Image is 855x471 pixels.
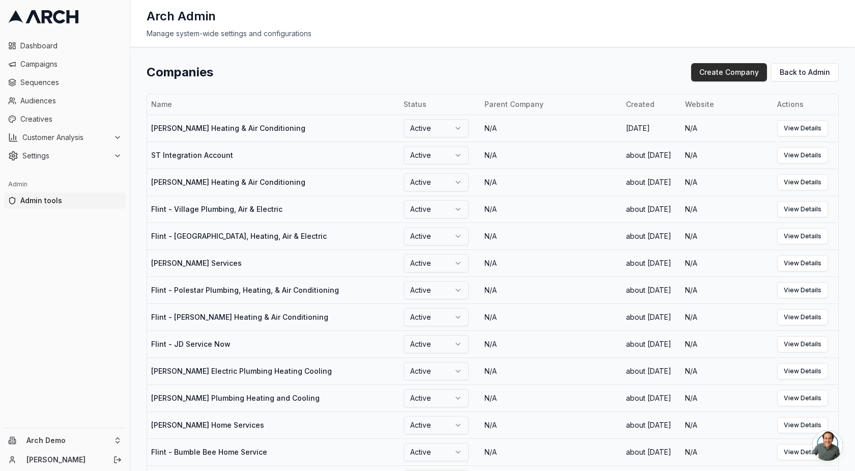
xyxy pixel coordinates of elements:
[622,384,681,411] td: about [DATE]
[681,223,773,250] td: N/A
[4,129,126,146] button: Customer Analysis
[20,196,122,206] span: Admin tools
[480,438,622,465] td: N/A
[777,120,828,136] a: View Details
[26,455,102,465] a: [PERSON_NAME]
[480,330,622,357] td: N/A
[147,29,839,39] div: Manage system-wide settings and configurations
[681,94,773,115] th: Website
[681,169,773,196] td: N/A
[4,93,126,109] a: Audiences
[777,417,828,433] a: View Details
[4,148,126,164] button: Settings
[622,303,681,330] td: about [DATE]
[480,303,622,330] td: N/A
[20,59,122,69] span: Campaigns
[681,276,773,303] td: N/A
[777,282,828,298] a: View Details
[147,411,400,438] td: [PERSON_NAME] Home Services
[26,436,109,445] span: Arch Demo
[20,114,122,124] span: Creatives
[681,384,773,411] td: N/A
[777,363,828,379] a: View Details
[777,147,828,163] a: View Details
[622,115,681,142] td: [DATE]
[147,196,400,223] td: Flint - Village Plumbing, Air & Electric
[681,250,773,276] td: N/A
[147,142,400,169] td: ST Integration Account
[681,115,773,142] td: N/A
[147,303,400,330] td: Flint - [PERSON_NAME] Heating & Air Conditioning
[147,330,400,357] td: Flint - JD Service Now
[681,303,773,330] td: N/A
[480,276,622,303] td: N/A
[20,41,122,51] span: Dashboard
[147,357,400,384] td: [PERSON_NAME] Electric Plumbing Heating Cooling
[400,94,480,115] th: Status
[147,64,213,80] h1: Companies
[4,74,126,91] a: Sequences
[147,276,400,303] td: Flint - Polestar Plumbing, Heating, & Air Conditioning
[681,196,773,223] td: N/A
[147,250,400,276] td: [PERSON_NAME] Services
[4,56,126,72] a: Campaigns
[480,384,622,411] td: N/A
[147,94,400,115] th: Name
[681,142,773,169] td: N/A
[20,77,122,88] span: Sequences
[480,142,622,169] td: N/A
[777,228,828,244] a: View Details
[4,176,126,192] div: Admin
[771,63,839,81] a: Back to Admin
[622,276,681,303] td: about [DATE]
[480,115,622,142] td: N/A
[777,309,828,325] a: View Details
[622,223,681,250] td: about [DATE]
[773,94,838,115] th: Actions
[622,142,681,169] td: about [DATE]
[622,330,681,357] td: about [DATE]
[622,438,681,465] td: about [DATE]
[622,411,681,438] td: about [DATE]
[4,111,126,127] a: Creatives
[480,169,622,196] td: N/A
[777,390,828,406] a: View Details
[480,196,622,223] td: N/A
[812,430,843,461] div: Open chat
[777,201,828,217] a: View Details
[622,250,681,276] td: about [DATE]
[147,8,216,24] h1: Arch Admin
[681,357,773,384] td: N/A
[622,196,681,223] td: about [DATE]
[147,223,400,250] td: Flint - [GEOGRAPHIC_DATA], Heating, Air & Electric
[622,169,681,196] td: about [DATE]
[147,384,400,411] td: [PERSON_NAME] Plumbing Heating and Cooling
[4,38,126,54] a: Dashboard
[681,411,773,438] td: N/A
[110,453,125,467] button: Log out
[480,411,622,438] td: N/A
[777,336,828,352] a: View Details
[480,223,622,250] td: N/A
[622,94,681,115] th: Created
[4,192,126,209] a: Admin tools
[147,169,400,196] td: [PERSON_NAME] Heating & Air Conditioning
[777,444,828,460] a: View Details
[681,438,773,465] td: N/A
[480,250,622,276] td: N/A
[22,132,109,143] span: Customer Analysis
[777,174,828,190] a: View Details
[691,63,767,81] button: Create Company
[480,94,622,115] th: Parent Company
[22,151,109,161] span: Settings
[777,255,828,271] a: View Details
[622,357,681,384] td: about [DATE]
[480,357,622,384] td: N/A
[147,438,400,465] td: Flint - Bumble Bee Home Service
[681,330,773,357] td: N/A
[20,96,122,106] span: Audiences
[4,432,126,449] button: Arch Demo
[147,115,400,142] td: [PERSON_NAME] Heating & Air Conditioning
